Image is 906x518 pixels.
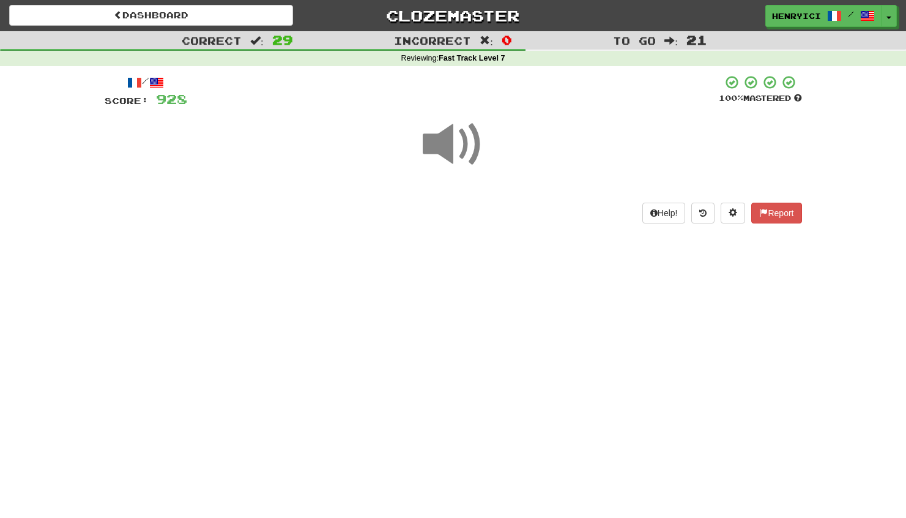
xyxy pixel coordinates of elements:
div: Mastered [719,93,802,104]
span: To go [613,34,656,47]
a: Clozemaster [311,5,595,26]
button: Help! [642,203,686,223]
span: Score: [105,96,149,106]
a: Henryici / [765,5,882,27]
button: Report [751,203,801,223]
span: 21 [686,32,707,47]
span: 100 % [719,93,743,103]
a: Dashboard [9,5,293,26]
span: : [250,36,264,46]
span: 29 [272,32,293,47]
span: 928 [156,91,187,107]
span: 0 [502,32,512,47]
span: : [480,36,493,46]
span: : [664,36,678,46]
span: Incorrect [394,34,471,47]
button: Round history (alt+y) [691,203,715,223]
div: / [105,75,187,90]
span: / [848,10,854,18]
span: Henryici [772,10,821,21]
strong: Fast Track Level 7 [439,54,505,62]
span: Correct [182,34,242,47]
